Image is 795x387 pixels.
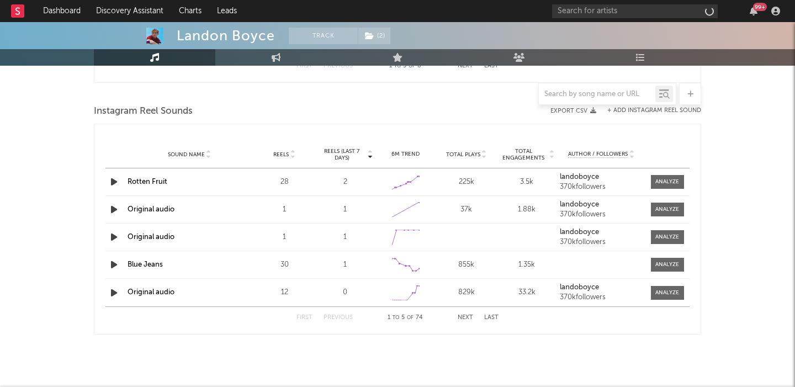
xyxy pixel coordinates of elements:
strong: landoboyce [560,173,599,181]
div: 99 + [753,3,767,11]
div: 12 [257,287,312,298]
div: 1.35k [500,259,555,271]
span: Author / Followers [568,151,628,158]
div: 0 [317,287,373,298]
strong: landoboyce [560,229,599,236]
button: Track [289,28,358,44]
span: Sound Name [168,151,205,158]
div: 2 [317,177,373,188]
button: First [296,63,312,69]
button: Previous [324,63,353,69]
a: landoboyce [560,173,643,181]
div: 370k followers [560,211,643,219]
span: Instagram Reel Sounds [94,105,193,118]
a: landoboyce [560,229,643,236]
div: 28 [257,177,312,188]
button: First [296,315,312,321]
div: 1 [257,204,312,215]
a: Original audio [128,234,174,241]
span: of [407,315,414,320]
div: Landon Boyce [177,28,275,44]
div: 33.2k [500,287,555,298]
div: 225k [439,177,494,188]
div: 1 [317,232,373,243]
div: + Add Instagram Reel Sound [596,108,701,114]
span: of [409,63,415,68]
div: 1 [257,232,312,243]
div: 370k followers [560,294,643,301]
div: 1 5 8 [375,60,436,73]
div: 1 5 74 [375,311,436,325]
button: + Add Instagram Reel Sound [607,108,701,114]
button: Last [484,63,499,69]
span: ( 2 ) [358,28,391,44]
a: landoboyce [560,284,643,291]
button: Previous [324,315,353,321]
div: 37k [439,204,494,215]
strong: landoboyce [560,284,599,291]
a: landoboyce [560,201,643,209]
div: 1 [317,259,373,271]
button: Last [484,315,499,321]
input: Search by song name or URL [539,90,655,99]
span: Total Plays [446,151,480,158]
span: to [393,315,399,320]
span: Total Engagements [500,148,548,161]
div: 1 [317,204,373,215]
button: Export CSV [550,108,596,114]
div: 370k followers [560,183,643,191]
span: Reels (last 7 days) [317,148,366,161]
button: Next [458,315,473,321]
div: 855k [439,259,494,271]
div: 829k [439,287,494,298]
a: Blue Jeans [128,261,163,268]
div: 370k followers [560,238,643,246]
span: Reels [273,151,289,158]
strong: landoboyce [560,201,599,208]
button: Next [458,63,473,69]
a: Rotten Fruit [128,178,167,185]
a: Original audio [128,289,174,296]
input: Search for artists [552,4,718,18]
span: to [394,63,401,68]
div: 6M Trend [378,150,433,158]
button: (2) [358,28,390,44]
div: 30 [257,259,312,271]
div: 1.88k [500,204,555,215]
a: Original audio [128,206,174,213]
div: 3.5k [500,177,555,188]
button: 99+ [750,7,757,15]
